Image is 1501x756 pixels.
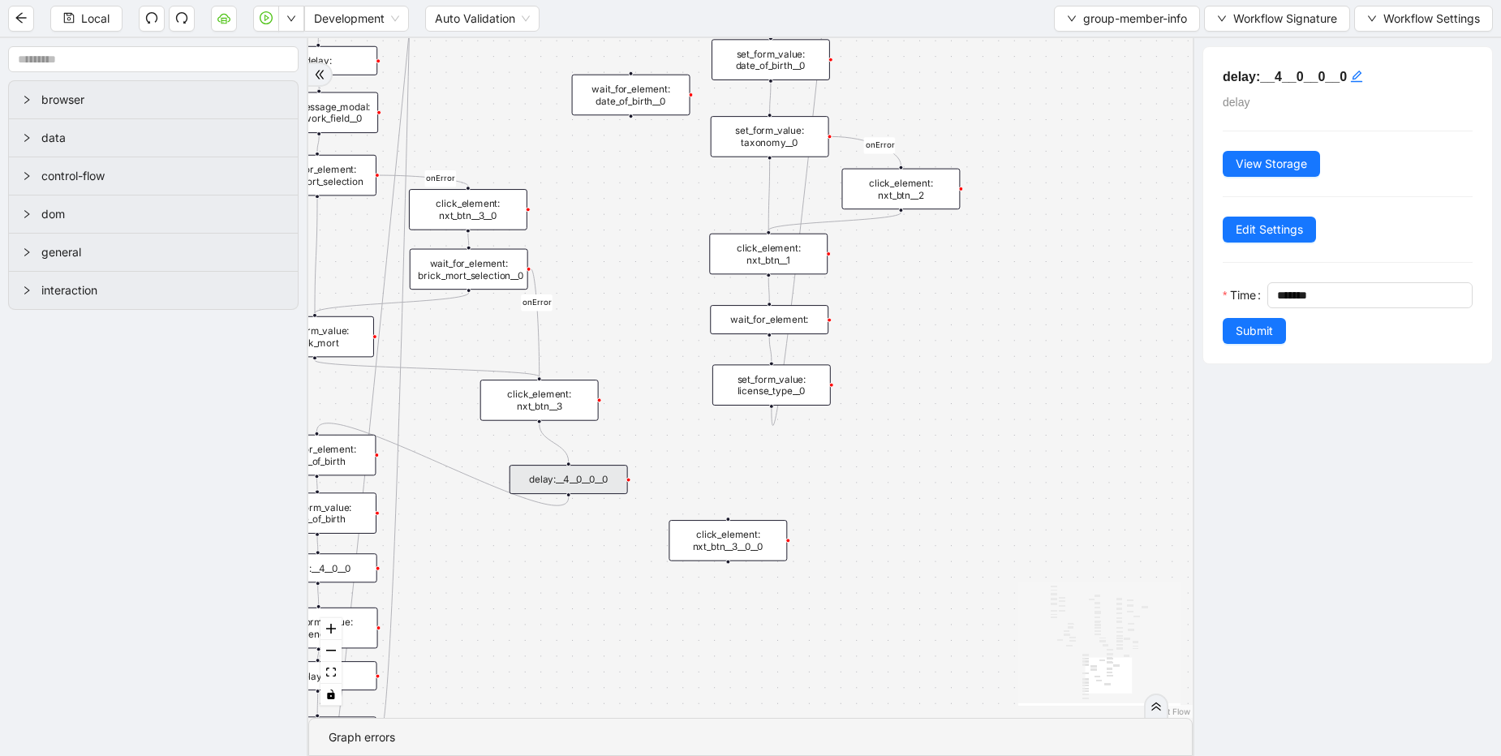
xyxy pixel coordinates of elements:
div: wait_for_element: date_of_birth__0 [572,75,690,116]
h5: delay:__4__0__0__0 [1223,67,1473,87]
g: Edge from delay:__4__0__0 to set_form_value: gender [318,586,319,604]
g: Edge from wait_for_element: to set_form_value: license_type__0 [769,337,772,362]
button: downWorkflow Signature [1204,6,1350,32]
button: Edit Settings [1223,217,1316,243]
button: down [278,6,304,32]
div: click_element: nxt_btn__1 [709,234,828,275]
button: Submit [1223,318,1286,344]
div: set_form_value: date_of_birth__0 [712,39,830,80]
span: down [1367,14,1377,24]
span: Development [314,6,399,31]
span: arrow-left [15,11,28,24]
g: Edge from wait_for_element: brick_mort_selection__0 to click_element: nxt_btn__3 [521,269,553,376]
div: set_form_value: gender [260,608,378,649]
div: click to edit id [1350,67,1363,86]
button: zoom in [320,618,342,640]
div: Graph errors [329,728,1172,746]
span: data [41,129,285,147]
div: show_message_modal: fill_network_field__0 [260,92,378,134]
span: undo [145,11,158,24]
div: click_element: nxt_btn__3 [480,380,599,421]
div: click_element: nxt_btn__3__0 [409,189,527,230]
span: edit [1350,70,1363,83]
span: plus-circle [1077,45,1097,64]
div: set_form_value: license_type__0 [712,364,831,406]
span: right [22,286,32,295]
button: zoom out [320,640,342,662]
g: Edge from delay:__4__0__0__0 to wait_for_element: date_of_birth [316,423,568,505]
span: Auto Validation [435,6,530,31]
div: delay:__4__0__0 [259,553,377,582]
g: Edge from show_message_modal: fill_network_field__0 to wait_for_element: brick_mort_selection [317,136,319,152]
span: Workflow Signature [1233,10,1337,28]
span: double-right [1150,701,1162,712]
div: control-flow [9,157,298,195]
div: delay: [259,46,377,75]
g: Edge from wait_for_element: brick_mort_selection__0 to set_form_value: brick_mort [315,293,469,313]
span: Edit Settings [1236,221,1303,238]
span: right [22,247,32,257]
span: plus-circle [718,573,738,592]
span: plus-circle [621,127,640,147]
button: downWorkflow Settings [1354,6,1493,32]
button: cloud-server [211,6,237,32]
button: redo [169,6,195,32]
g: Edge from set_form_value: taxonomy__0 to click_element: nxt_btn__1 [768,161,769,230]
button: play-circle [253,6,279,32]
span: down [1217,14,1227,24]
g: Edge from click_element: nxt_btn__3 to delay:__4__0__0__0 [540,424,569,462]
button: arrow-left [8,6,34,32]
span: group-member-info [1083,10,1187,28]
button: saveLocal [50,6,123,32]
g: Edge from set_form_value: date_of_birth to delay:__4__0__0 [317,537,318,551]
span: save [63,12,75,24]
div: delay:__4__0__0__0 [510,465,628,494]
g: Edge from wait_for_element: brick_mort_selection to click_element: nxt_btn__3__0 [380,170,468,187]
div: wait_for_element: date_of_birth__0plus-circle [572,75,690,116]
span: Time [1230,286,1256,304]
div: click_element: nxt_btn__3__0__0 [669,520,787,561]
span: browser [41,91,285,109]
span: down [286,14,296,24]
div: delay:__4 [259,661,377,690]
span: Workflow Settings [1383,10,1480,28]
g: Edge from set_form_value: gender to delay:__4 [318,651,319,658]
div: wait_for_element: date_of_birth [258,435,376,476]
span: Local [81,10,110,28]
span: right [22,209,32,219]
div: wait_for_element: [710,305,828,334]
g: Edge from wait_for_element: brick_mort_selection to set_form_value: brick_mort [315,199,317,313]
span: right [22,133,32,143]
button: undo [139,6,165,32]
span: redo [175,11,188,24]
div: browser [9,81,298,118]
g: Edge from click_element: nxt_btn__3__0 to wait_for_element: brick_mort_selection__0 [468,234,469,246]
g: Edge from set_form_value: brick_mort to click_element: nxt_btn__3 [315,360,540,376]
div: wait_for_element: brick_mort_selection [258,155,376,196]
span: Submit [1236,322,1273,340]
span: right [22,171,32,181]
span: View Storage [1236,155,1307,173]
button: toggle interactivity [320,684,342,706]
div: set_form_value: taxonomy__0 [711,116,829,157]
div: wait_for_element: brick_mort_selection__0 [410,249,528,290]
span: general [41,243,285,261]
span: down [1067,14,1077,24]
g: Edge from click_element: nxt_btn__1 to wait_for_element: [768,277,769,302]
div: click_element: nxt_btn__3__0__0plus-circle [669,520,787,561]
span: control-flow [41,167,285,185]
div: data [9,119,298,157]
span: double-right [314,69,325,80]
div: set_form_value: brick_mort [256,316,374,358]
button: View Storage [1223,151,1320,177]
button: fit view [320,662,342,684]
div: general [9,234,298,271]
